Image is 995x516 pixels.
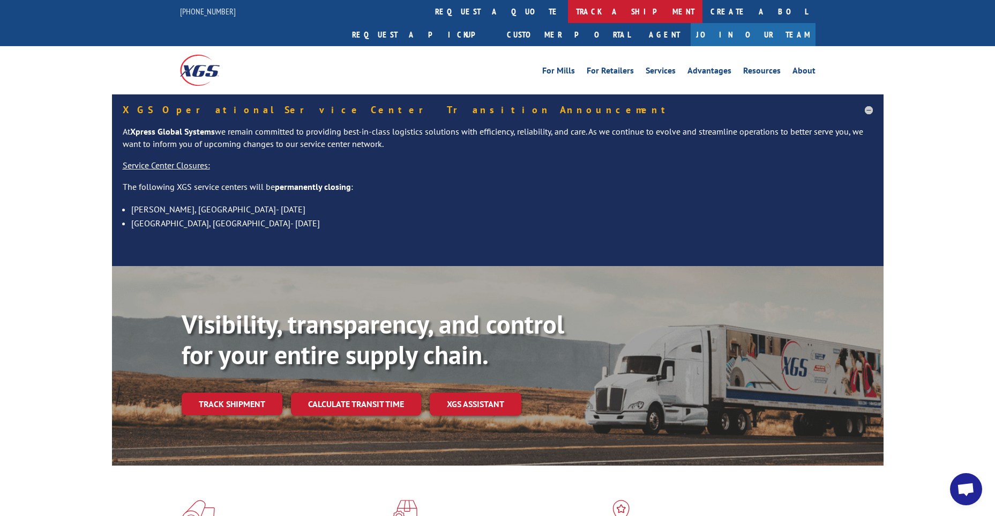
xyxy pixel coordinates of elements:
[542,67,575,78] a: For Mills
[123,105,873,115] h5: XGS Operational Service Center Transition Announcement
[180,6,236,17] a: [PHONE_NUMBER]
[950,473,982,505] a: Open chat
[182,393,282,415] a: Track shipment
[499,23,638,46] a: Customer Portal
[123,181,873,202] p: The following XGS service centers will be :
[638,23,691,46] a: Agent
[587,67,634,78] a: For Retailers
[792,67,816,78] a: About
[691,23,816,46] a: Join Our Team
[131,216,873,230] li: [GEOGRAPHIC_DATA], [GEOGRAPHIC_DATA]- [DATE]
[123,126,873,160] p: At we remain committed to providing best-in-class logistics solutions with efficiency, reliabilit...
[131,202,873,216] li: [PERSON_NAME], [GEOGRAPHIC_DATA]- [DATE]
[646,67,676,78] a: Services
[687,67,731,78] a: Advantages
[291,393,421,416] a: Calculate transit time
[344,23,499,46] a: Request a pickup
[182,307,564,372] b: Visibility, transparency, and control for your entire supply chain.
[123,160,210,171] u: Service Center Closures:
[743,67,781,78] a: Resources
[130,126,215,137] strong: Xpress Global Systems
[275,181,351,192] strong: permanently closing
[430,393,521,416] a: XGS ASSISTANT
